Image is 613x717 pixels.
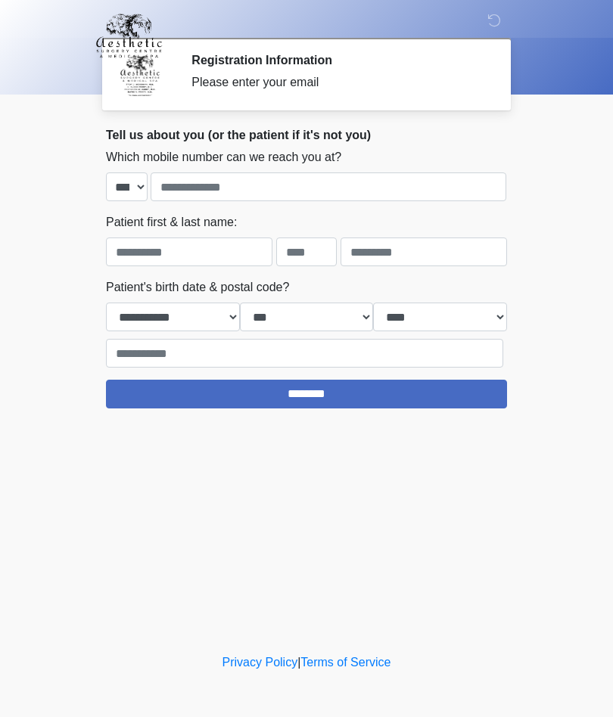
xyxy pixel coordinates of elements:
[91,11,167,60] img: Aesthetic Surgery Centre, PLLC Logo
[106,128,507,142] h2: Tell us about you (or the patient if it's not you)
[106,278,289,296] label: Patient's birth date & postal code?
[222,656,298,669] a: Privacy Policy
[191,73,484,92] div: Please enter your email
[106,213,237,231] label: Patient first & last name:
[106,148,341,166] label: Which mobile number can we reach you at?
[297,656,300,669] a: |
[117,53,163,98] img: Agent Avatar
[300,656,391,669] a: Terms of Service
